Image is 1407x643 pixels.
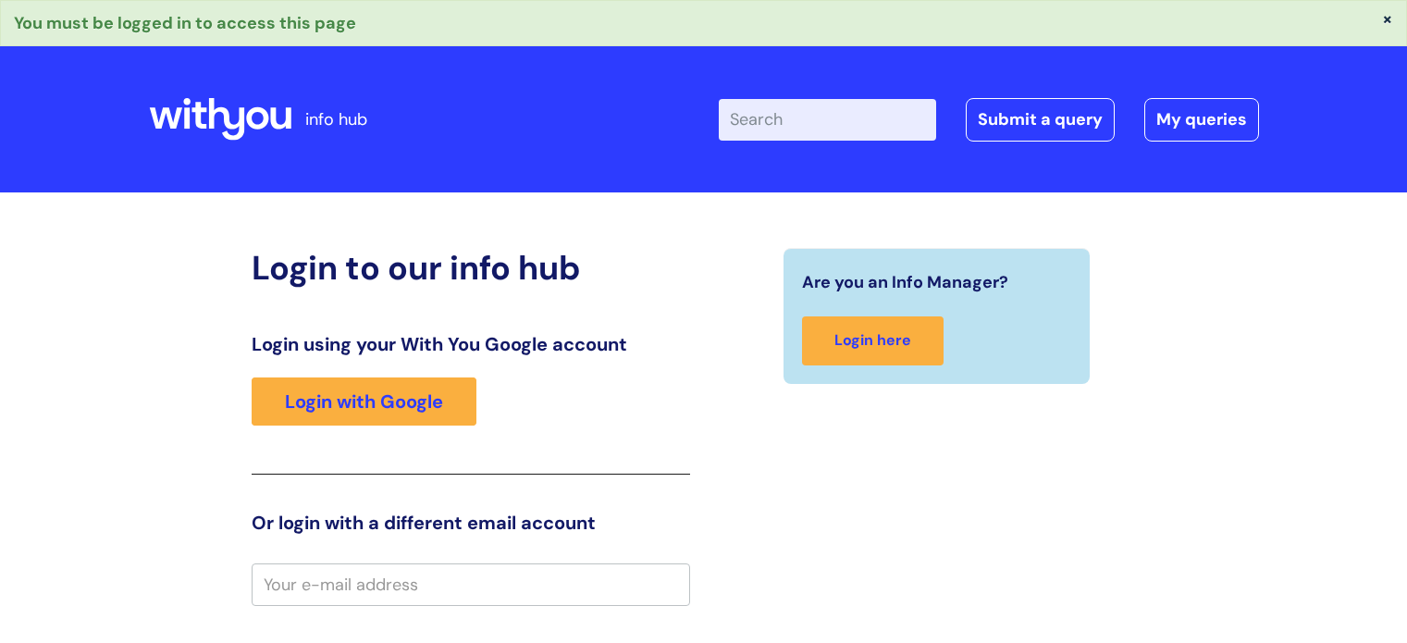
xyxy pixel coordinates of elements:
[252,377,476,426] a: Login with Google
[252,512,690,534] h3: Or login with a different email account
[1382,10,1393,27] button: ×
[719,99,936,140] input: Search
[802,316,944,365] a: Login here
[802,267,1008,297] span: Are you an Info Manager?
[1144,98,1259,141] a: My queries
[966,98,1115,141] a: Submit a query
[252,563,690,606] input: Your e-mail address
[252,248,690,288] h2: Login to our info hub
[252,333,690,355] h3: Login using your With You Google account
[305,105,367,134] p: info hub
